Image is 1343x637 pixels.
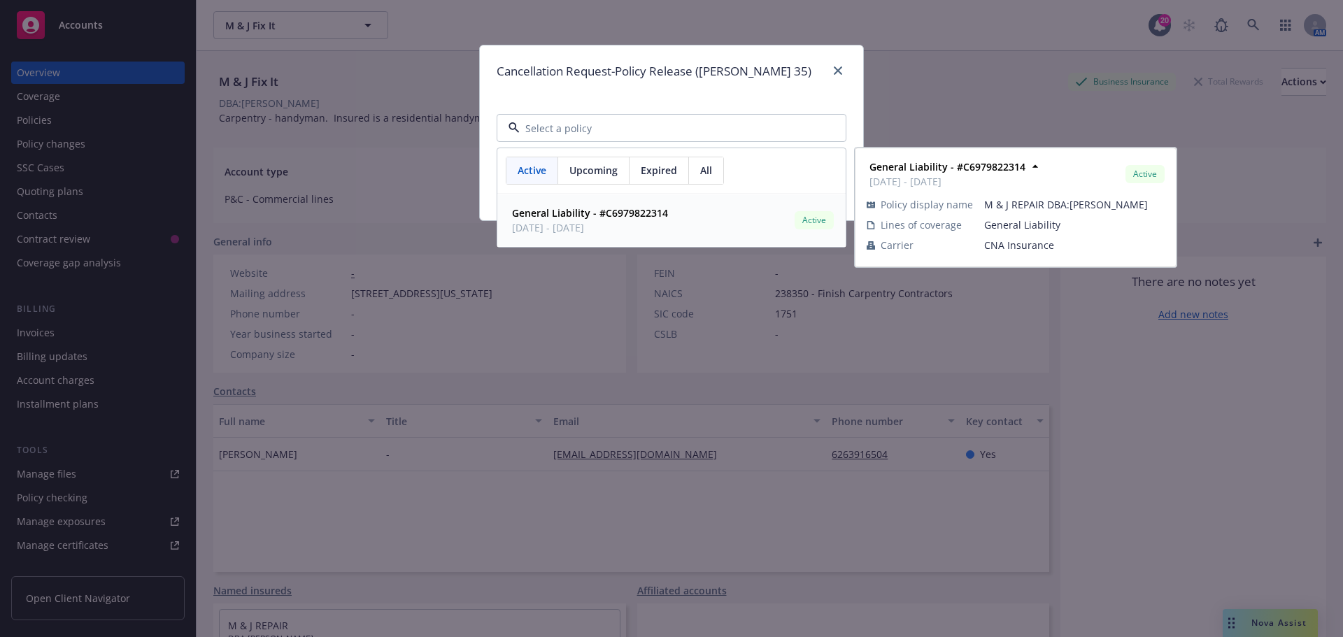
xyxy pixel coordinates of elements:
[512,220,668,235] span: [DATE] - [DATE]
[830,62,846,79] a: close
[641,163,677,178] span: Expired
[881,238,914,252] span: Carrier
[800,214,828,227] span: Active
[512,206,668,220] strong: General Liability - #C6979822314
[881,197,973,212] span: Policy display name
[869,160,1025,173] strong: General Liability - #C6979822314
[497,62,811,80] h1: Cancellation Request-Policy Release ([PERSON_NAME] 35)
[520,121,818,136] input: Select a policy
[984,197,1165,212] span: M & J REPAIR DBA:[PERSON_NAME]
[1131,168,1159,180] span: Active
[569,163,618,178] span: Upcoming
[984,238,1165,252] span: CNA Insurance
[881,217,962,232] span: Lines of coverage
[518,163,546,178] span: Active
[869,174,1025,189] span: [DATE] - [DATE]
[984,217,1165,232] span: General Liability
[700,163,712,178] span: All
